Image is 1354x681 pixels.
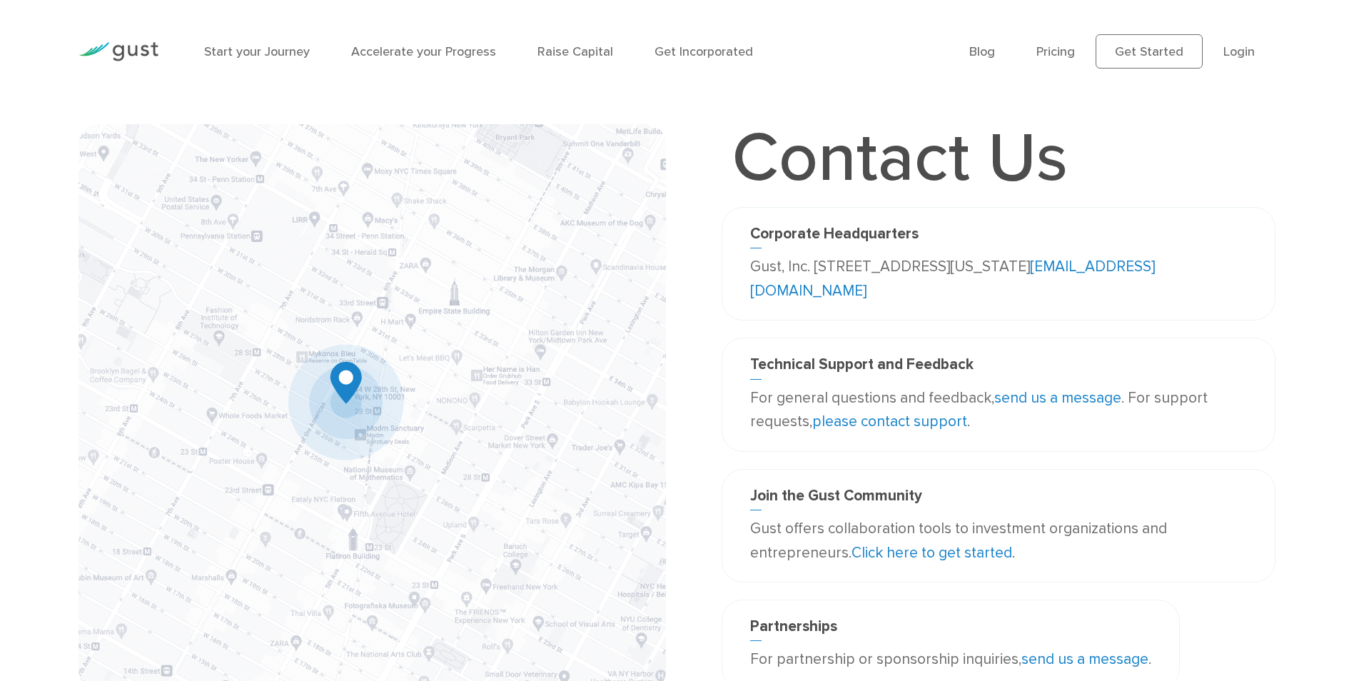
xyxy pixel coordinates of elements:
a: Start your Journey [204,44,310,59]
a: Get Started [1096,34,1203,69]
a: send us a message [1021,650,1148,668]
a: please contact support [812,413,967,430]
img: Gust Logo [79,42,158,61]
a: Pricing [1036,44,1075,59]
h3: Corporate Headquarters [750,225,1247,248]
h3: Join the Gust Community [750,487,1247,510]
p: For partnership or sponsorship inquiries, . [750,647,1151,672]
a: Click here to get started [852,544,1012,562]
a: send us a message [994,389,1121,407]
h1: Contact Us [722,124,1078,193]
h3: Partnerships [750,617,1151,641]
h3: Technical Support and Feedback [750,355,1247,379]
p: Gust offers collaboration tools to investment organizations and entrepreneurs. . [750,517,1247,565]
a: Accelerate your Progress [351,44,496,59]
a: Blog [969,44,995,59]
p: For general questions and feedback, . For support requests, . [750,386,1247,434]
p: Gust, Inc. [STREET_ADDRESS][US_STATE] [750,255,1247,303]
a: [EMAIL_ADDRESS][DOMAIN_NAME] [750,258,1155,300]
a: Raise Capital [537,44,613,59]
a: Get Incorporated [655,44,753,59]
a: Login [1223,44,1255,59]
